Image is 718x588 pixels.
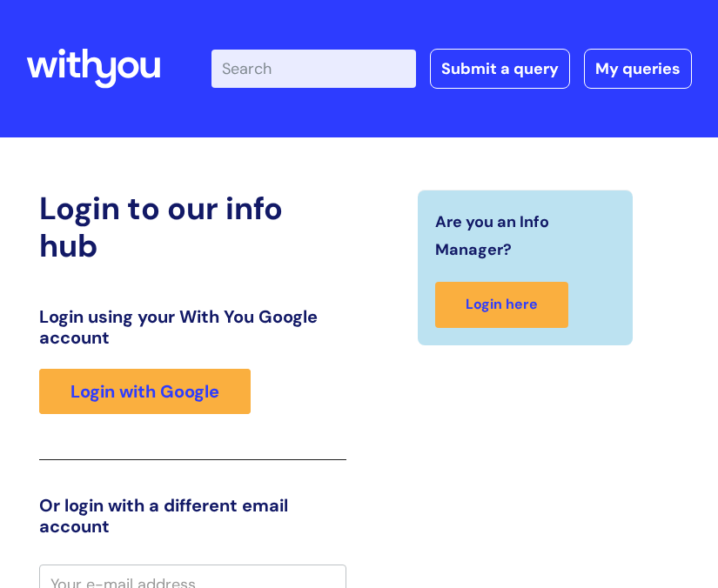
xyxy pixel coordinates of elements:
h3: Or login with a different email account [39,495,346,537]
span: Are you an Info Manager? [435,208,607,264]
a: Login here [435,282,568,328]
a: Login with Google [39,369,251,414]
a: My queries [584,49,692,89]
input: Search [211,50,416,88]
h2: Login to our info hub [39,190,346,264]
a: Submit a query [430,49,570,89]
h3: Login using your With You Google account [39,306,346,348]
